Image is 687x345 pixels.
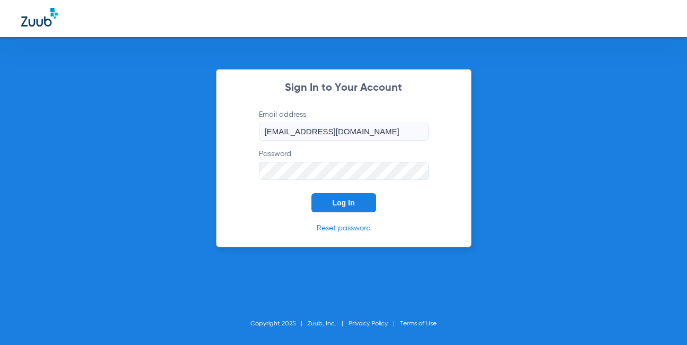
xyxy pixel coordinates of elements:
[349,321,388,327] a: Privacy Policy
[243,83,445,93] h2: Sign In to Your Account
[21,8,58,27] img: Zuub Logo
[311,193,376,212] button: Log In
[400,321,437,327] a: Terms of Use
[317,225,371,232] a: Reset password
[250,318,308,329] li: Copyright 2025
[259,123,429,141] input: Email address
[259,149,429,180] label: Password
[308,318,349,329] li: Zuub, Inc.
[333,199,355,207] span: Log In
[259,109,429,141] label: Email address
[259,162,429,180] input: Password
